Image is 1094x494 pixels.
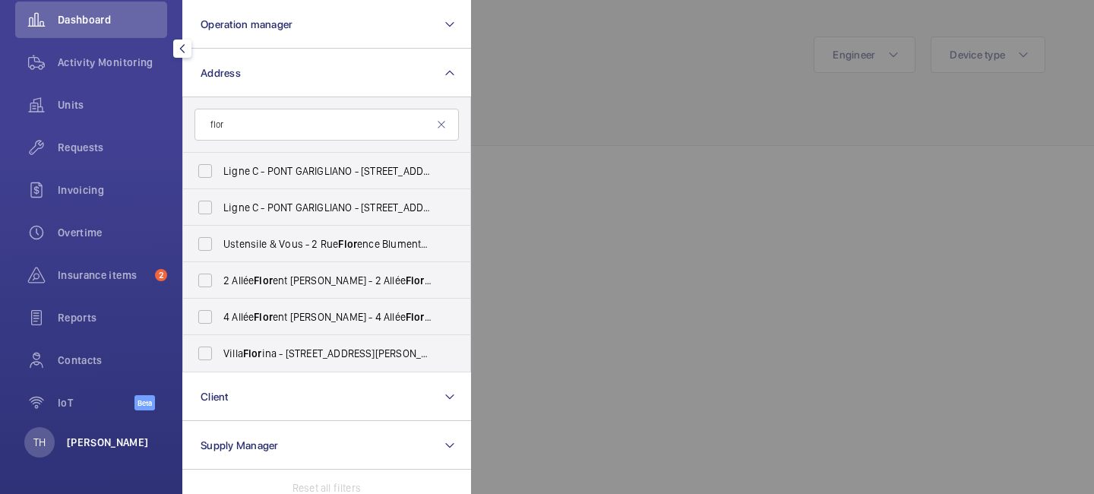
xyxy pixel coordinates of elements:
[134,395,155,410] span: Beta
[33,435,46,450] p: TH
[155,269,167,281] span: 2
[58,182,167,198] span: Invoicing
[58,268,149,283] span: Insurance items
[58,12,167,27] span: Dashboard
[58,353,167,368] span: Contacts
[67,435,149,450] p: [PERSON_NAME]
[58,395,134,410] span: IoT
[58,140,167,155] span: Requests
[58,310,167,325] span: Reports
[58,55,167,70] span: Activity Monitoring
[58,225,167,240] span: Overtime
[58,97,167,112] span: Units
